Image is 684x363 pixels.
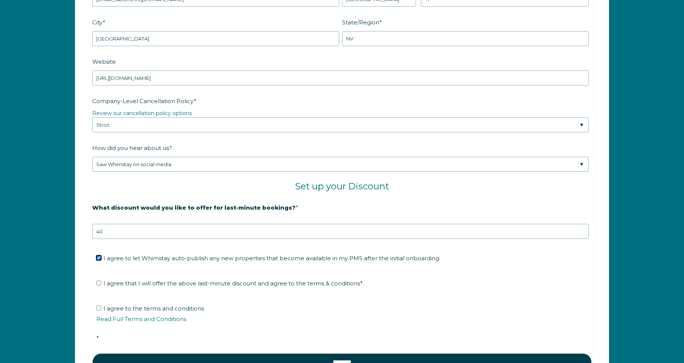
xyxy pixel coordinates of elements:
span: State/Region [342,16,379,28]
a: Review our cancellation policy options [92,110,192,117]
span: I agree that I will offer the above last-minute discount and agree to the terms & conditions [103,280,363,287]
span: I agree to the terms and conditions [96,305,593,342]
input: I agree that I will offer the above last-minute discount and agree to the terms & conditions* [96,280,101,285]
strong: 20% is recommended, minimum of 10% [92,216,210,223]
input: I agree to let Whimstay auto-publish any new properties that become available in my PMS after the... [96,255,101,260]
input: I agree to the terms and conditionsRead Full Terms and Conditions* [96,306,101,310]
span: I agree to let Whimstay auto-publish any new properties that become available in my PMS after the... [103,255,440,262]
span: Set up your Discount [295,181,389,192]
span: Website [92,56,116,67]
a: Read Full Terms and Conditions [96,315,186,322]
strong: What discount would you like to offer for last-minute bookings? [92,204,296,211]
span: City [92,16,103,28]
span: How did you hear about us? [92,142,172,154]
span: Company-Level Cancellation Policy [92,95,194,107]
